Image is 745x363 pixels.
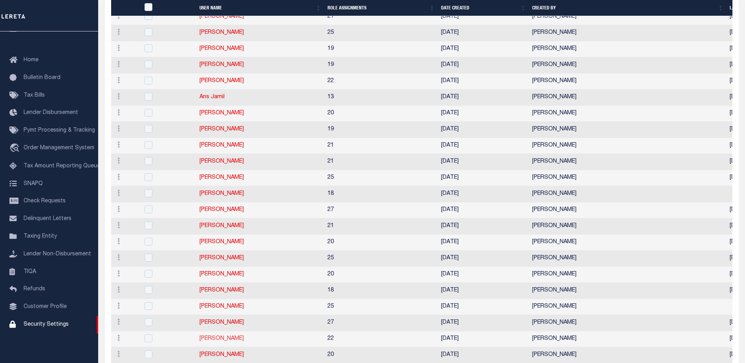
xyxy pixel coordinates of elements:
[9,143,22,154] i: travel_explore
[529,331,727,347] td: [PERSON_NAME]
[324,331,438,347] td: 22
[24,269,36,274] span: TIQA
[200,159,244,164] a: [PERSON_NAME]
[324,138,438,154] td: 21
[529,41,727,57] td: [PERSON_NAME]
[438,251,529,267] td: [DATE]
[438,235,529,251] td: [DATE]
[200,191,244,196] a: [PERSON_NAME]
[438,122,529,138] td: [DATE]
[24,145,94,151] span: Order Management System
[529,315,727,331] td: [PERSON_NAME]
[529,235,727,251] td: [PERSON_NAME]
[324,170,438,186] td: 25
[200,110,244,116] a: [PERSON_NAME]
[529,57,727,73] td: [PERSON_NAME]
[324,283,438,299] td: 18
[200,223,244,229] a: [PERSON_NAME]
[529,106,727,122] td: [PERSON_NAME]
[529,299,727,315] td: [PERSON_NAME]
[200,175,244,180] a: [PERSON_NAME]
[324,106,438,122] td: 20
[529,170,727,186] td: [PERSON_NAME]
[438,315,529,331] td: [DATE]
[324,122,438,138] td: 19
[324,186,438,202] td: 18
[324,57,438,73] td: 19
[24,198,66,204] span: Check Requests
[324,267,438,283] td: 20
[200,304,244,309] a: [PERSON_NAME]
[200,143,244,148] a: [PERSON_NAME]
[529,267,727,283] td: [PERSON_NAME]
[324,154,438,170] td: 21
[529,90,727,106] td: [PERSON_NAME]
[200,94,225,100] a: Ans Jamil
[24,110,78,115] span: Lender Disbursement
[24,128,95,133] span: Pymt Processing & Tracking
[24,75,60,81] span: Bulletin Board
[438,138,529,154] td: [DATE]
[200,255,244,261] a: [PERSON_NAME]
[438,41,529,57] td: [DATE]
[324,315,438,331] td: 27
[529,138,727,154] td: [PERSON_NAME]
[324,251,438,267] td: 25
[438,299,529,315] td: [DATE]
[438,170,529,186] td: [DATE]
[438,267,529,283] td: [DATE]
[438,154,529,170] td: [DATE]
[200,46,244,51] a: [PERSON_NAME]
[529,154,727,170] td: [PERSON_NAME]
[24,216,71,222] span: Delinquent Letters
[200,239,244,245] a: [PERSON_NAME]
[438,202,529,218] td: [DATE]
[24,57,38,63] span: Home
[200,288,244,293] a: [PERSON_NAME]
[200,336,244,341] a: [PERSON_NAME]
[438,57,529,73] td: [DATE]
[529,73,727,90] td: [PERSON_NAME]
[24,322,69,327] span: Security Settings
[529,218,727,235] td: [PERSON_NAME]
[324,90,438,106] td: 13
[200,30,244,35] a: [PERSON_NAME]
[24,93,45,98] span: Tax Bills
[324,218,438,235] td: 21
[200,62,244,68] a: [PERSON_NAME]
[200,126,244,132] a: [PERSON_NAME]
[529,283,727,299] td: [PERSON_NAME]
[24,163,100,169] span: Tax Amount Reporting Queue
[324,25,438,41] td: 25
[438,73,529,90] td: [DATE]
[24,304,67,310] span: Customer Profile
[438,106,529,122] td: [DATE]
[324,299,438,315] td: 25
[438,90,529,106] td: [DATE]
[200,78,244,84] a: [PERSON_NAME]
[529,122,727,138] td: [PERSON_NAME]
[324,202,438,218] td: 27
[438,186,529,202] td: [DATE]
[200,352,244,357] a: [PERSON_NAME]
[24,234,57,239] span: Taxing Entity
[324,41,438,57] td: 19
[324,73,438,90] td: 22
[24,286,45,292] span: Refunds
[438,283,529,299] td: [DATE]
[200,271,244,277] a: [PERSON_NAME]
[200,207,244,213] a: [PERSON_NAME]
[438,331,529,347] td: [DATE]
[438,218,529,235] td: [DATE]
[200,320,244,325] a: [PERSON_NAME]
[529,25,727,41] td: [PERSON_NAME]
[24,181,43,186] span: SNAPQ
[529,186,727,202] td: [PERSON_NAME]
[529,202,727,218] td: [PERSON_NAME]
[324,235,438,251] td: 20
[24,251,91,257] span: Lender Non-Disbursement
[438,25,529,41] td: [DATE]
[529,251,727,267] td: [PERSON_NAME]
